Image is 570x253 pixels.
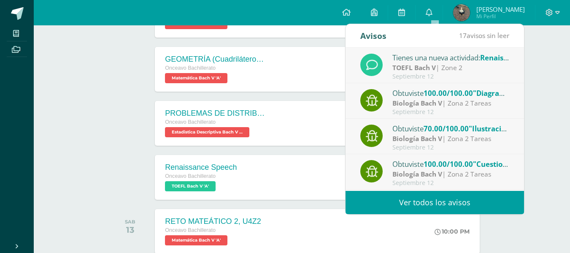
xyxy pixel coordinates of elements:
[459,31,509,40] span: avisos sin leer
[392,144,510,151] div: Septiembre 12
[392,73,510,80] div: Septiembre 12
[165,217,261,226] div: RETO MATEÁTICO 2, U4Z2
[392,169,510,179] div: | Zona 2 Tareas
[360,24,386,47] div: Avisos
[392,169,442,179] strong: Biología Bach V
[392,98,442,108] strong: Biología Bach V
[392,123,510,134] div: Obtuviste en
[165,73,227,83] span: Matemática Bach V 'A'
[392,134,442,143] strong: Biología Bach V
[392,63,436,72] strong: TOEFL Bach V
[165,119,216,125] span: Onceavo Bachillerato
[480,53,551,63] span: Renaissance Speech
[346,191,524,214] a: Ver todos los avisos
[424,159,473,169] span: 100.00/100.00
[165,173,216,179] span: Onceavo Bachillerato
[435,228,470,235] div: 10:00 PM
[453,4,470,21] img: cda4ca2107ef92bdb77e9bf5b7713d7b.png
[165,181,216,191] span: TOEFL Bach V 'A'
[165,55,266,64] div: GEOMETRÍA (Cuadriláteros ) (2)
[392,52,510,63] div: Tienes una nueva actividad:
[459,31,467,40] span: 17
[392,134,510,144] div: | Zona 2 Tareas
[476,13,525,20] span: Mi Perfil
[476,5,525,14] span: [PERSON_NAME]
[165,227,216,233] span: Onceavo Bachillerato
[165,235,227,245] span: Matemática Bach V 'A'
[125,219,135,225] div: SAB
[392,158,510,169] div: Obtuviste en
[392,87,510,98] div: Obtuviste en
[424,88,473,98] span: 100.00/100.00
[392,180,510,187] div: Septiembre 12
[165,65,216,71] span: Onceavo Bachillerato
[165,163,237,172] div: Renaissance Speech
[165,127,249,137] span: Estadistica Descriptiva Bach V 'A'
[125,225,135,235] div: 13
[392,63,510,73] div: | Zone 2
[165,109,266,118] div: PROBLEMAS DE DISTRIBUCIÓN NORMAL
[392,98,510,108] div: | Zona 2 Tareas
[424,124,469,133] span: 70.00/100.00
[392,109,510,116] div: Septiembre 12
